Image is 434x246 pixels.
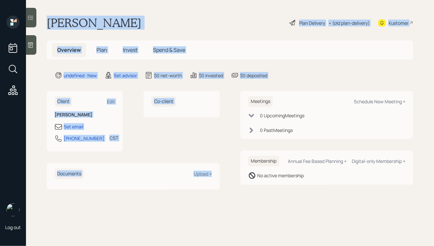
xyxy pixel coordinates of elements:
div: Kustomer [389,20,409,26]
div: $0 deposited [240,72,267,79]
div: [PHONE_NUMBER] [64,135,104,142]
span: Invest [123,46,137,53]
div: Plan Delivery [299,20,325,26]
div: • (old plan-delivery) [328,20,370,26]
h6: Membership [248,156,279,166]
div: undefined · New [64,72,97,79]
h6: Client [55,96,72,107]
div: Annual Fee Based Planning + [288,158,347,164]
div: Set advisor [114,72,137,79]
div: 0 Past Meeting s [260,127,293,134]
h6: Meetings [248,96,273,107]
h6: Documents [55,168,84,179]
div: Edit [107,98,115,105]
span: Spend & Save [153,46,185,53]
div: Digital-only Membership + [352,158,405,164]
div: Log out [5,224,21,230]
div: Upload + [194,171,212,177]
div: Schedule New Meeting + [354,98,405,105]
div: No active membership [257,172,304,179]
span: Overview [57,46,81,53]
div: $0 invested [199,72,223,79]
span: Plan [96,46,107,53]
div: CST [109,135,118,141]
h1: [PERSON_NAME] [47,16,141,30]
div: Set email [64,123,83,130]
img: hunter_neumayer.jpg [6,203,19,216]
h6: Co-client [151,96,176,107]
div: $0 net-worth [154,72,182,79]
h6: [PERSON_NAME] [55,112,115,118]
div: 0 Upcoming Meeting s [260,112,304,119]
